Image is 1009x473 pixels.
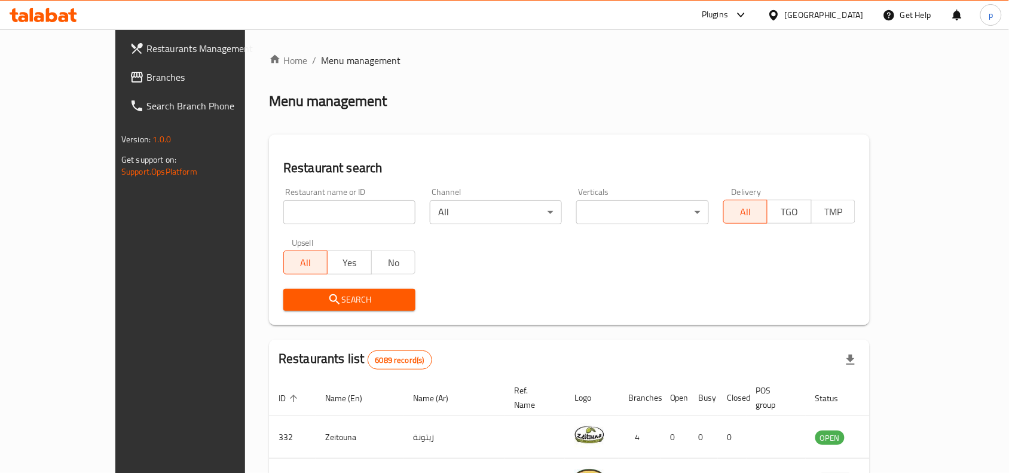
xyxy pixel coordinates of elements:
li: / [312,53,316,68]
a: Branches [120,63,284,91]
img: Zeitouna [574,420,604,450]
td: 0 [689,416,718,459]
th: Open [661,380,689,416]
span: Search Branch Phone [146,99,274,113]
td: 0 [718,416,747,459]
span: Name (Ar) [413,391,464,405]
div: Export file [836,346,865,374]
th: Closed [718,380,747,416]
span: All [289,254,323,271]
a: Search Branch Phone [120,91,284,120]
span: ID [279,391,301,405]
button: No [371,251,415,274]
input: Search for restaurant name or ID.. [283,200,415,224]
div: [GEOGRAPHIC_DATA] [785,8,864,22]
a: Support.OpsPlatform [121,164,197,179]
span: No [377,254,411,271]
div: Plugins [702,8,728,22]
button: TGO [767,200,811,224]
span: Name (En) [325,391,378,405]
button: Yes [327,251,371,274]
div: All [430,200,562,224]
h2: Restaurant search [283,159,855,177]
a: Restaurants Management [120,34,284,63]
span: Get support on: [121,152,176,167]
span: 1.0.0 [152,132,171,147]
td: زيتونة [403,416,504,459]
h2: Restaurants list [279,350,432,370]
a: Home [269,53,307,68]
div: OPEN [815,431,845,445]
div: ​ [576,200,708,224]
span: Ref. Name [514,383,551,412]
h2: Menu management [269,91,387,111]
span: p [989,8,993,22]
div: Total records count [368,350,432,370]
span: OPEN [815,431,845,445]
button: TMP [811,200,855,224]
td: 4 [619,416,661,459]
span: Search [293,292,406,307]
span: POS group [756,383,791,412]
label: Upsell [292,239,314,247]
span: Menu management [321,53,400,68]
label: Delivery [732,188,762,196]
span: Version: [121,132,151,147]
button: All [283,251,328,274]
span: Yes [332,254,366,271]
span: TMP [817,203,851,221]
span: All [729,203,763,221]
td: Zeitouna [316,416,403,459]
td: 0 [661,416,689,459]
th: Logo [565,380,619,416]
span: Status [815,391,854,405]
button: Search [283,289,415,311]
span: Restaurants Management [146,41,274,56]
span: Branches [146,70,274,84]
span: 6089 record(s) [368,355,432,366]
span: TGO [772,203,806,221]
nav: breadcrumb [269,53,870,68]
td: 332 [269,416,316,459]
button: All [723,200,768,224]
th: Busy [689,380,718,416]
th: Branches [619,380,661,416]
